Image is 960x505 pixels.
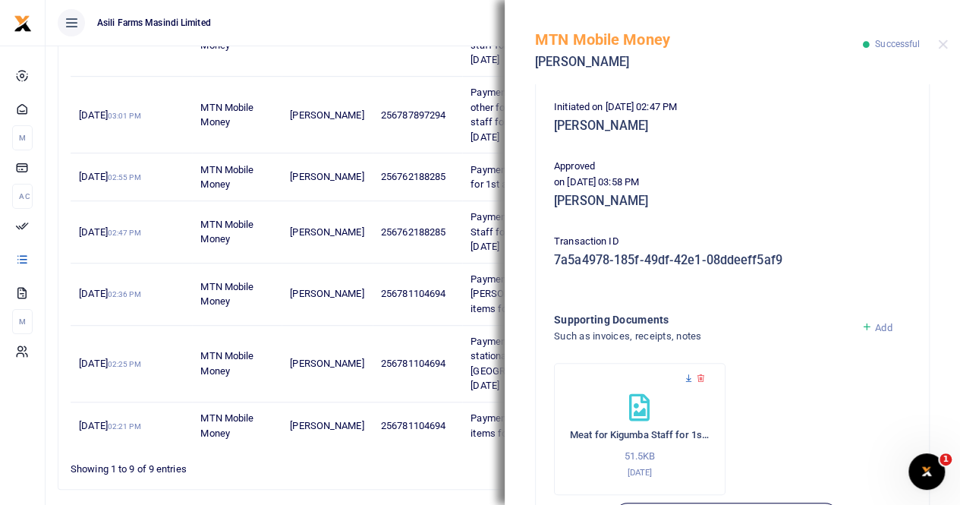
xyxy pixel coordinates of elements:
h4: Such as invoices, receipts, notes [554,328,849,345]
div: Showing 1 to 9 of 9 entries [71,453,425,477]
span: Payment for Meat for Kigumba Staff for 1st and 2nd WK [DATE] [471,211,604,252]
h5: [PERSON_NAME] [535,55,863,70]
span: [PERSON_NAME] [290,358,364,369]
span: [PERSON_NAME] [290,420,364,431]
span: 256781104694 [381,358,445,369]
span: [DATE] [79,226,140,238]
span: Payment for Sugar and other items for [DATE] [471,412,595,439]
span: [DATE] [79,288,140,299]
span: 256787897294 [381,109,445,121]
span: [PERSON_NAME] [290,226,364,238]
span: MTN Mobile Money [200,102,253,128]
span: MTN Mobile Money [200,164,253,191]
p: Initiated on [DATE] 02:47 PM [554,99,911,115]
span: 256762188285 [381,226,445,238]
iframe: Intercom live chat [908,453,945,490]
small: 02:21 PM [108,422,141,431]
li: Ac [12,184,33,209]
span: [DATE] [79,358,140,369]
small: 02:36 PM [108,290,141,298]
span: Payment for Kigumba [PERSON_NAME] and other items for [DATE] [471,273,587,314]
span: [PERSON_NAME] [290,288,364,299]
button: Close [938,39,948,49]
span: [DATE] [79,109,140,121]
span: 256781104694 [381,288,445,299]
li: M [12,309,33,334]
span: Payment for Office stationaries from [GEOGRAPHIC_DATA] for [DATE] [471,336,579,392]
p: Approved [554,159,911,175]
img: logo-small [14,14,32,33]
span: [DATE] [79,171,140,182]
small: 03:01 PM [108,112,141,120]
span: 1 [940,453,952,466]
a: logo-small logo-large logo-large [14,17,32,28]
h4: Supporting Documents [554,311,849,328]
small: 02:25 PM [108,360,141,368]
small: [DATE] [627,467,652,478]
span: Add [875,322,892,333]
span: [PERSON_NAME] [290,109,364,121]
span: [DATE] [79,420,140,431]
li: M [12,125,33,150]
span: MTN Mobile Money [200,24,253,51]
span: MTN Mobile Money [200,350,253,377]
small: 02:47 PM [108,229,141,237]
span: [PERSON_NAME] [290,171,364,182]
p: on [DATE] 03:58 PM [554,175,911,191]
span: MTN Mobile Money [200,219,253,245]
span: Payment for Chicken and Fish for 1st and 2nd WK [DATE] [471,164,601,191]
a: Add [861,322,892,333]
h5: [PERSON_NAME] [554,194,911,209]
span: MTN Mobile Money [200,412,253,439]
span: Successful [875,39,920,49]
span: Payment for Matooke and other food items for Kigumba staff for 1st and 2nd WK [DATE] [471,87,598,143]
span: MTN Mobile Money [200,281,253,308]
h5: MTN Mobile Money [535,30,863,49]
small: 02:55 PM [108,173,141,181]
h5: 7a5a4978-185f-49df-42e1-08ddeeff5af9 [554,253,911,268]
span: Asili Farms Masindi Limited [91,16,217,30]
h6: Meat for Kigumba Staff for 1st and 2nd WK [DATE] [570,429,710,441]
p: Transaction ID [554,234,911,250]
h5: [PERSON_NAME] [554,118,911,134]
div: Meat for Kigumba Staff for 1st and 2nd WK Oct 2025 [554,363,726,495]
span: 256762188285 [381,171,445,182]
span: 256781104694 [381,420,445,431]
p: 51.5KB [570,449,710,465]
